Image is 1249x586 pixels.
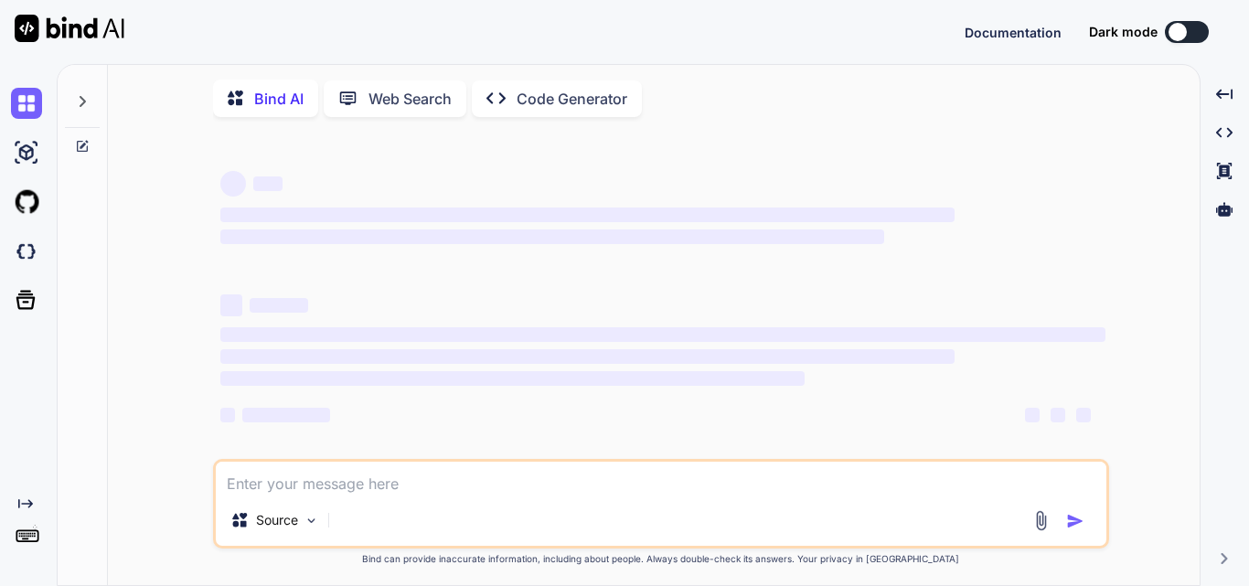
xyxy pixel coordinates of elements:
span: ‌ [220,408,235,422]
img: chat [11,88,42,119]
img: Pick Models [304,513,319,528]
span: ‌ [220,371,805,386]
span: ‌ [250,298,308,313]
span: Dark mode [1089,23,1158,41]
button: Documentation [965,23,1062,42]
p: Bind can provide inaccurate information, including about people. Always double-check its answers.... [213,552,1109,566]
p: Code Generator [517,88,627,110]
img: githubLight [11,186,42,218]
span: ‌ [220,327,1105,342]
p: Web Search [368,88,452,110]
img: Bind AI [15,15,124,42]
span: ‌ [220,294,242,316]
span: ‌ [220,349,955,364]
span: ‌ [220,208,955,222]
span: ‌ [220,229,884,244]
span: ‌ [1025,408,1040,422]
img: icon [1066,512,1084,530]
img: attachment [1030,510,1052,531]
span: ‌ [253,176,283,191]
img: darkCloudIdeIcon [11,236,42,267]
span: ‌ [1051,408,1065,422]
span: ‌ [242,408,330,422]
span: ‌ [220,171,246,197]
span: Documentation [965,25,1062,40]
img: ai-studio [11,137,42,168]
p: Bind AI [254,88,304,110]
p: Source [256,511,298,529]
span: ‌ [1076,408,1091,422]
